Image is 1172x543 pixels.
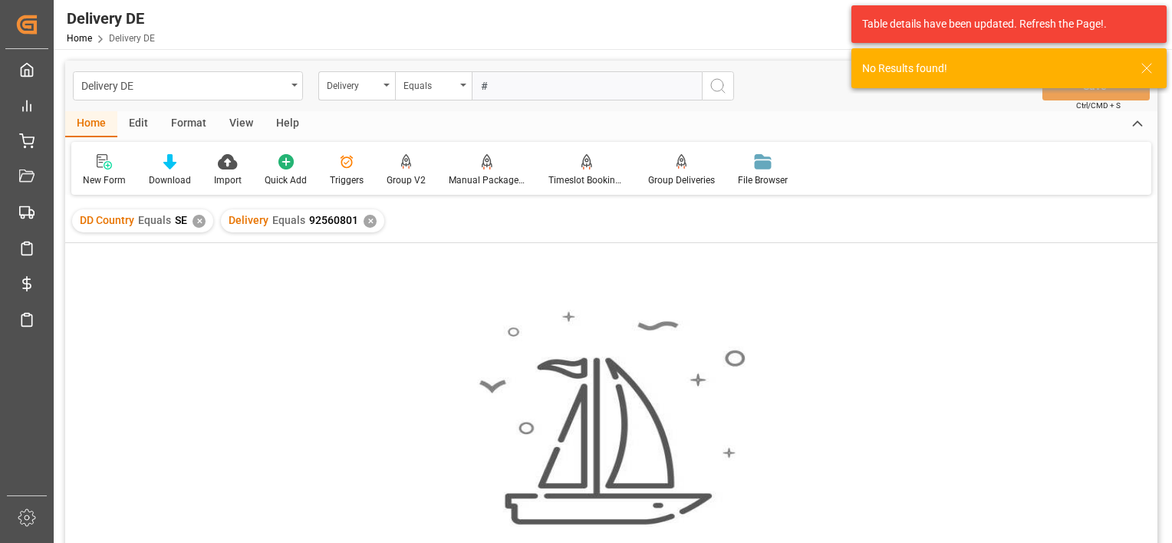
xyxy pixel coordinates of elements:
div: Manual Package TypeDetermination [449,173,525,187]
div: Quick Add [265,173,307,187]
a: Home [67,33,92,44]
button: open menu [395,71,472,100]
div: Import [214,173,242,187]
div: Table details have been updated. Refresh the Page!. [862,16,1144,32]
span: Delivery [229,214,268,226]
div: File Browser [738,173,788,187]
span: 92560801 [309,214,358,226]
div: Help [265,111,311,137]
img: smooth_sailing.jpeg [477,310,746,527]
div: Triggers [330,173,364,187]
div: Home [65,111,117,137]
span: DD Country [80,214,134,226]
div: ✕ [193,215,206,228]
span: SE [175,214,187,226]
div: View [218,111,265,137]
div: Edit [117,111,160,137]
span: Equals [138,214,171,226]
div: No Results found! [862,61,1126,77]
div: Equals [403,75,456,93]
div: Group V2 [387,173,426,187]
div: Format [160,111,218,137]
div: Delivery DE [67,7,155,30]
button: search button [702,71,734,100]
div: Group Deliveries [648,173,715,187]
span: Equals [272,214,305,226]
span: Ctrl/CMD + S [1076,100,1121,111]
input: Type to search [472,71,702,100]
div: New Form [83,173,126,187]
div: Delivery [327,75,379,93]
button: open menu [73,71,303,100]
div: Download [149,173,191,187]
button: open menu [318,71,395,100]
div: Timeslot Booking Report [548,173,625,187]
div: ✕ [364,215,377,228]
div: Delivery DE [81,75,286,94]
